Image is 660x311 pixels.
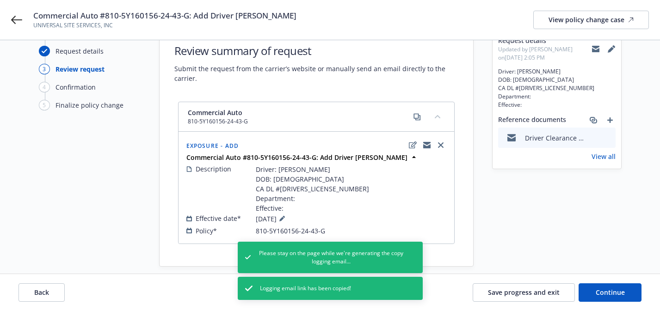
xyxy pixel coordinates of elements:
[258,249,404,266] span: Please stay on the page while we're generating the copy logging email...
[421,140,432,151] a: copyLogging
[473,283,575,302] button: Save progress and exit
[407,140,419,151] a: edit
[39,100,50,110] div: 5
[588,115,599,126] a: associate
[56,82,96,92] div: Confirmation
[196,226,217,236] span: Policy*
[56,100,123,110] div: Finalize policy change
[56,46,104,56] div: Request details
[188,108,248,117] span: Commercial Auto
[498,67,616,109] span: Driver: [PERSON_NAME] DOB: [DEMOGRAPHIC_DATA] CA DL #[DRIVERS_LICENSE_NUMBER] Department: Effective:
[39,82,50,92] div: 4
[179,102,454,132] div: Commercial Auto810-5Y160156-24-43-Gcopycollapse content
[592,152,616,161] a: View all
[33,21,296,30] span: UNIVERSAL SITE SERVICES, INC
[435,140,446,151] a: close
[256,165,369,213] span: Driver: [PERSON_NAME] DOB: [DEMOGRAPHIC_DATA] CA DL #[DRIVERS_LICENSE_NUMBER] Department: Effective:
[596,288,625,297] span: Continue
[174,64,458,83] span: Submit the request from the carrier’s website or manually send an email directly to the carrier.
[196,213,241,223] span: Effective date*
[430,109,445,124] button: collapse content
[34,288,49,297] span: Back
[256,226,325,236] span: 810-5Y160156-24-43-G
[56,64,105,74] div: Review request
[498,36,592,45] span: Request details
[19,283,65,302] button: Back
[589,133,596,143] button: download file
[33,10,296,21] span: Commercial Auto #810-5Y160156-24-43-G: Add Driver [PERSON_NAME]
[604,115,616,126] a: add
[186,153,407,162] strong: Commercial Auto #810-5Y160156-24-43-G: Add Driver [PERSON_NAME]
[533,11,649,29] a: View policy change case
[412,111,423,122] a: copy
[604,133,612,143] button: preview file
[174,43,458,58] h1: Review summary of request
[579,283,641,302] button: Continue
[525,133,585,143] div: Driver Clearance - [PERSON_NAME].eml
[498,115,566,126] span: Reference documents
[549,11,634,29] div: View policy change case
[488,288,560,297] span: Save progress and exit
[188,117,248,126] span: 810-5Y160156-24-43-G
[196,164,231,174] span: Description
[260,284,351,293] span: Logging email link has been copied!
[256,213,288,224] span: [DATE]
[39,64,50,74] div: 3
[186,142,239,150] span: Exposure - Add
[498,45,592,62] span: Updated by [PERSON_NAME] on [DATE] 2:05 PM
